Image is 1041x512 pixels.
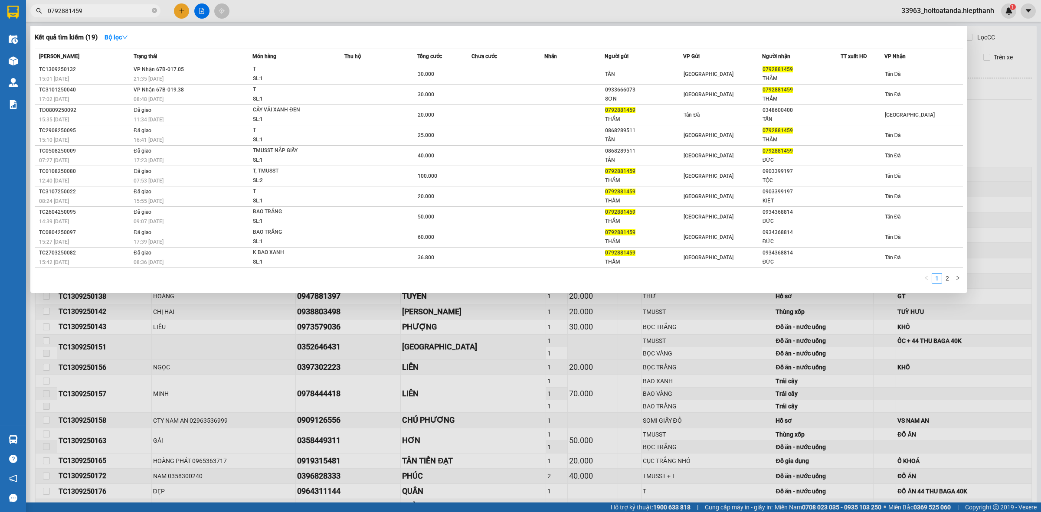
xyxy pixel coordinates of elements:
[418,193,434,199] span: 20.000
[49,62,225,117] h2: VP Nhận: [GEOGRAPHIC_DATA]
[763,248,840,258] div: 0934368814
[253,258,318,267] div: SL: 1
[253,187,318,196] div: T
[763,87,793,93] span: 0792881459
[9,56,18,65] img: warehouse-icon
[134,189,151,195] span: Đã giao
[417,53,442,59] span: Tổng cước
[9,35,18,44] img: warehouse-icon
[684,112,700,118] span: Tản Đà
[39,157,69,163] span: 07:27 [DATE]
[943,274,952,283] a: 2
[39,239,69,245] span: 15:27 [DATE]
[152,7,157,15] span: close-circle
[763,106,840,115] div: 0348600400
[763,196,840,205] div: KIỆT
[955,275,960,280] span: right
[885,173,901,179] span: Tản Đà
[763,228,840,237] div: 0934368814
[134,178,164,184] span: 07:53 [DATE]
[134,229,151,235] span: Đã giao
[134,209,151,215] span: Đã giao
[684,132,733,138] span: [GEOGRAPHIC_DATA]
[953,273,963,284] li: Next Page
[36,8,42,14] span: search
[605,126,683,135] div: 0868289511
[683,53,700,59] span: VP Gửi
[39,85,131,95] div: TC3101250040
[605,258,683,267] div: THẮM
[134,198,164,204] span: 15:55 [DATE]
[39,198,69,204] span: 08:24 [DATE]
[9,78,18,87] img: warehouse-icon
[39,178,69,184] span: 12:40 [DATE]
[39,259,69,265] span: 15:42 [DATE]
[605,209,635,215] span: 0792881459
[134,157,164,163] span: 17:23 [DATE]
[134,76,164,82] span: 21:35 [DATE]
[7,6,19,19] img: logo-vxr
[605,95,683,104] div: SƠN
[39,147,131,156] div: TC0508250009
[134,53,157,59] span: Trạng thái
[134,87,184,93] span: VP Nhận 67B-019.38
[253,207,318,217] div: BAO TRẮNG
[9,474,17,483] span: notification
[885,254,901,261] span: Tản Đà
[344,53,361,59] span: Thu hộ
[605,156,683,165] div: TẤN
[253,74,318,84] div: SL: 1
[684,71,733,77] span: [GEOGRAPHIC_DATA]
[39,53,79,59] span: [PERSON_NAME]
[953,273,963,284] button: right
[763,237,840,246] div: ĐỨC
[152,8,157,13] span: close-circle
[39,248,131,258] div: TC2703250082
[763,217,840,226] div: ĐỨC
[885,112,935,118] span: [GEOGRAPHIC_DATA]
[763,135,840,144] div: THẮM
[39,117,69,123] span: 15:35 [DATE]
[39,167,131,176] div: TC0108250080
[471,53,497,59] span: Chưa cước
[134,259,164,265] span: 08:36 [DATE]
[841,53,867,59] span: TT xuất HĐ
[418,153,434,159] span: 40.000
[418,71,434,77] span: 30.000
[122,34,128,40] span: down
[252,53,276,59] span: Món hàng
[39,96,69,102] span: 17:02 [DATE]
[253,105,318,115] div: CÂY VẢI XANH ĐEN
[418,214,434,220] span: 50.000
[605,53,629,59] span: Người gửi
[39,106,131,115] div: TĐ0809250092
[418,91,434,98] span: 30.000
[684,254,733,261] span: [GEOGRAPHIC_DATA]
[418,112,434,118] span: 20.000
[418,173,437,179] span: 100.000
[134,127,151,134] span: Đã giao
[253,85,318,95] div: T
[605,217,683,226] div: THẮM
[885,214,901,220] span: Tản Đà
[763,148,793,154] span: 0792881459
[932,274,942,283] a: 1
[134,117,164,123] span: 11:34 [DATE]
[885,91,901,98] span: Tản Đà
[39,126,131,135] div: TC2908250095
[924,275,929,280] span: left
[39,137,69,143] span: 15:10 [DATE]
[9,435,18,444] img: warehouse-icon
[763,176,840,185] div: TỘC
[253,146,318,156] div: TMUSST NẮP GIẤY
[942,273,953,284] li: 2
[605,196,683,205] div: THẮM
[105,34,128,41] strong: Bộ lọc
[921,273,932,284] button: left
[418,254,434,261] span: 36.800
[253,135,318,145] div: SL: 1
[134,239,164,245] span: 17:39 [DATE]
[98,30,135,44] button: Bộ lọcdown
[253,248,318,258] div: K BAO XANH
[134,168,151,174] span: Đã giao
